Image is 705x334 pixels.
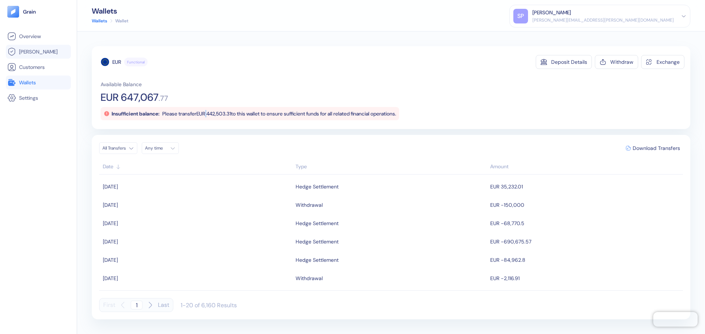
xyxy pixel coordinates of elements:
[99,196,294,214] td: [DATE]
[19,94,38,102] span: Settings
[296,217,339,230] div: Hedge Settlement
[488,269,683,287] td: EUR -2,116.91
[92,7,129,15] div: Wallets
[19,48,58,55] span: [PERSON_NAME]
[101,92,159,103] span: EUR 647,067
[19,33,41,40] span: Overview
[158,298,169,312] button: Last
[103,163,292,170] div: Sort ascending
[513,9,528,23] div: SP
[488,232,683,251] td: EUR -690,675.57
[488,214,683,232] td: EUR -68,770.5
[7,6,19,18] img: logo-tablet-V2.svg
[159,95,168,102] span: . 77
[641,55,684,69] button: Exchange
[488,196,683,214] td: EUR -150,000
[99,232,294,251] td: [DATE]
[532,17,674,23] div: [PERSON_NAME][EMAIL_ADDRESS][PERSON_NAME][DOMAIN_NAME]
[112,110,159,117] span: Insufficient balance:
[488,251,683,269] td: EUR -84,962.8
[99,177,294,196] td: [DATE]
[112,58,121,66] div: EUR
[595,55,638,69] button: Withdraw
[551,59,587,65] div: Deposit Details
[7,93,69,102] a: Settings
[296,163,487,170] div: Sort ascending
[142,142,179,154] button: Any time
[103,298,115,312] button: First
[7,32,69,41] a: Overview
[296,180,339,193] div: Hedge Settlement
[7,78,69,87] a: Wallets
[99,214,294,232] td: [DATE]
[296,272,323,285] div: Withdrawal
[99,251,294,269] td: [DATE]
[181,301,237,309] div: 1-20 of 6,160 Results
[296,254,339,266] div: Hedge Settlement
[488,177,683,196] td: EUR 35,232.01
[536,55,592,69] button: Deposit Details
[101,81,142,88] span: Available Balance
[296,199,323,211] div: Withdrawal
[92,18,107,24] a: Wallets
[7,47,69,56] a: [PERSON_NAME]
[19,79,36,86] span: Wallets
[610,59,633,65] div: Withdraw
[145,145,167,151] div: Any time
[653,312,698,327] iframe: Chatra live chat
[19,63,45,71] span: Customers
[23,9,36,14] img: logo
[633,146,680,151] span: Download Transfers
[296,235,339,248] div: Hedge Settlement
[532,9,571,16] div: [PERSON_NAME]
[7,63,69,71] a: Customers
[623,143,683,154] button: Download Transfers
[490,163,679,170] div: Sort descending
[657,59,680,65] div: Exchange
[127,59,145,65] span: Functional
[162,110,396,117] span: Please transfer EUR 442,503.31 to this wallet to ensure sufficient funds for all related financia...
[99,269,294,287] td: [DATE]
